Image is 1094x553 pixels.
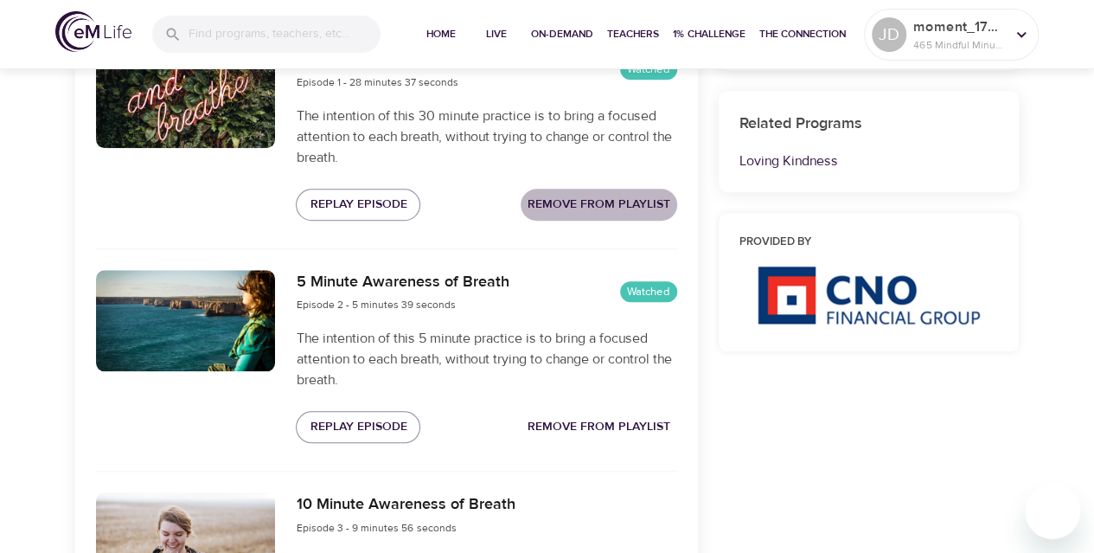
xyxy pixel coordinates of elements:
span: Replay Episode [310,416,406,438]
p: 465 Mindful Minutes [913,37,1005,53]
h6: 5 Minute Awareness of Breath [296,270,509,295]
span: Watched [620,61,677,78]
a: Loving Kindness [739,152,838,170]
span: Live [476,25,517,43]
h6: Related Programs [739,112,999,137]
input: Find programs, teachers, etc... [189,16,381,53]
p: The intention of this 30 minute practice is to bring a focused attention to each breath, without ... [296,106,676,168]
span: Episode 1 - 28 minutes 37 seconds [296,75,457,89]
span: 1% Challenge [673,25,745,43]
span: Home [420,25,462,43]
span: Remove from Playlist [528,416,670,438]
button: Replay Episode [296,411,420,443]
span: Teachers [607,25,659,43]
button: Remove from Playlist [521,411,677,443]
span: Replay Episode [310,194,406,215]
button: Replay Episode [296,189,420,221]
span: Episode 3 - 9 minutes 56 seconds [296,521,456,535]
p: moment_1745271098 [913,16,1005,37]
img: logo [55,11,131,52]
span: The Connection [759,25,846,43]
iframe: Button to launch messaging window [1025,484,1080,539]
p: The intention of this 5 minute practice is to bring a focused attention to each breath, without t... [296,328,676,390]
h6: 10 Minute Awareness of Breath [296,492,515,518]
span: Watched [620,284,677,300]
span: Remove from Playlist [528,194,670,215]
h6: Provided by [739,234,999,252]
button: Remove from Playlist [521,189,677,221]
span: Episode 2 - 5 minutes 39 seconds [296,298,455,312]
img: CNO%20logo.png [757,266,980,325]
div: JD [872,17,906,52]
span: On-Demand [531,25,593,43]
